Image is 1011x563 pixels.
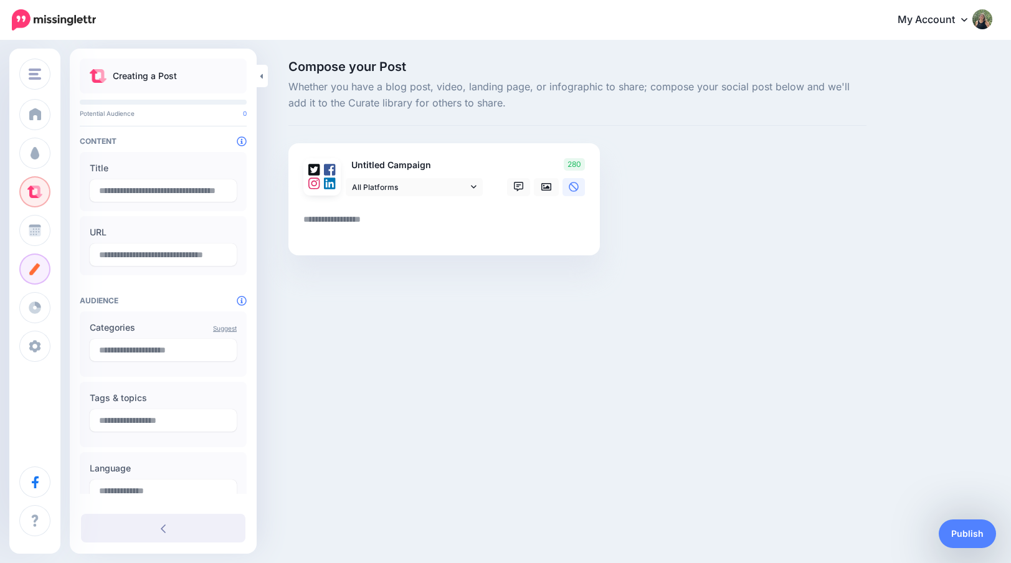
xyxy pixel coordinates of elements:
[90,461,237,476] label: Language
[885,5,992,35] a: My Account
[113,69,177,83] p: Creating a Post
[213,324,237,332] a: Suggest
[80,110,247,117] p: Potential Audience
[939,519,996,548] a: Publish
[80,296,247,305] h4: Audience
[243,110,247,117] span: 0
[90,320,237,335] label: Categories
[90,161,237,176] label: Title
[90,390,237,405] label: Tags & topics
[12,9,96,31] img: Missinglettr
[29,69,41,80] img: menu.png
[90,225,237,240] label: URL
[90,69,107,83] img: curate.png
[80,136,247,146] h4: Content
